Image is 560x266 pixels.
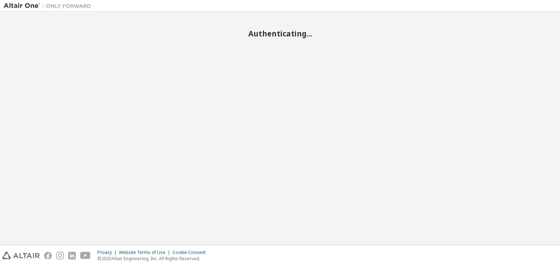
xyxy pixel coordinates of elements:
[68,252,76,259] img: linkedin.svg
[172,250,210,255] div: Cookie Consent
[80,252,91,259] img: youtube.svg
[97,250,119,255] div: Privacy
[119,250,172,255] div: Website Terms of Use
[4,29,556,38] h2: Authenticating...
[4,2,95,9] img: Altair One
[97,255,210,262] p: © 2025 Altair Engineering, Inc. All Rights Reserved.
[56,252,64,259] img: instagram.svg
[44,252,52,259] img: facebook.svg
[2,252,40,259] img: altair_logo.svg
